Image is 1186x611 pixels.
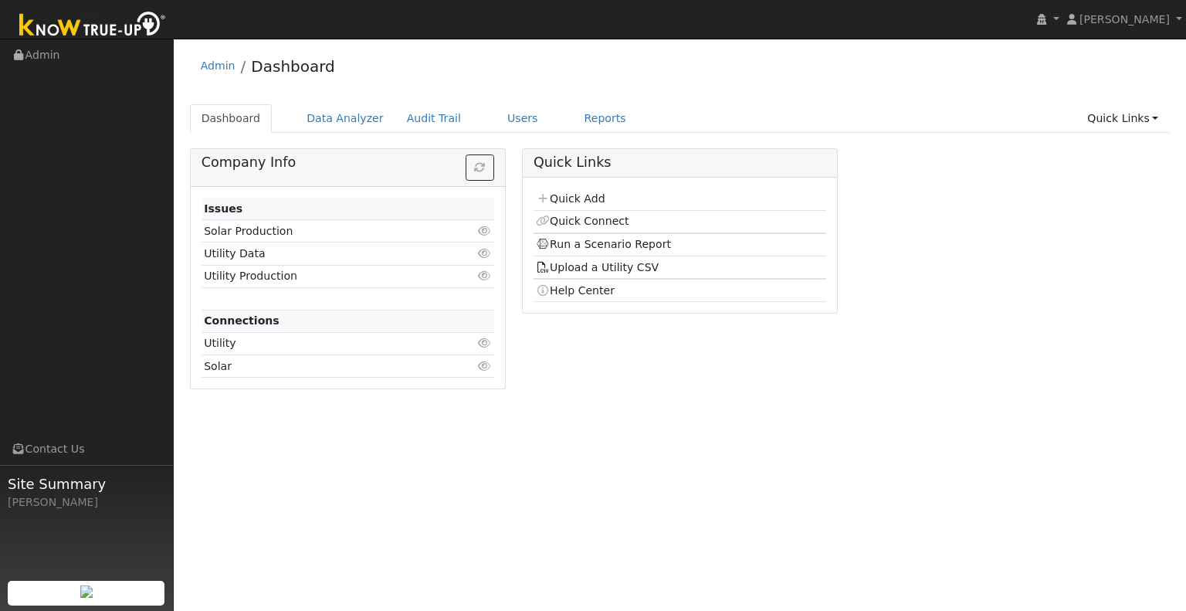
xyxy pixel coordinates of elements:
[8,494,165,511] div: [PERSON_NAME]
[478,270,492,281] i: Click to view
[478,248,492,259] i: Click to view
[478,361,492,372] i: Click to view
[202,220,447,243] td: Solar Production
[202,265,447,287] td: Utility Production
[478,338,492,348] i: Click to view
[573,104,638,133] a: Reports
[190,104,273,133] a: Dashboard
[202,332,447,355] td: Utility
[536,284,615,297] a: Help Center
[1076,104,1170,133] a: Quick Links
[201,59,236,72] a: Admin
[202,355,447,378] td: Solar
[8,474,165,494] span: Site Summary
[395,104,473,133] a: Audit Trail
[295,104,395,133] a: Data Analyzer
[536,261,659,273] a: Upload a Utility CSV
[478,226,492,236] i: Click to view
[251,57,335,76] a: Dashboard
[202,243,447,265] td: Utility Data
[534,154,826,171] h5: Quick Links
[536,215,629,227] a: Quick Connect
[204,314,280,327] strong: Connections
[204,202,242,215] strong: Issues
[80,586,93,598] img: retrieve
[496,104,550,133] a: Users
[536,192,605,205] a: Quick Add
[536,238,671,250] a: Run a Scenario Report
[1079,13,1170,25] span: [PERSON_NAME]
[202,154,494,171] h5: Company Info
[12,8,174,43] img: Know True-Up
